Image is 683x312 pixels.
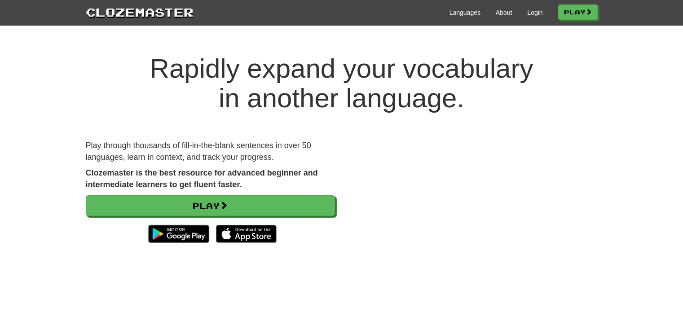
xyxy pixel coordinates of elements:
[527,8,542,17] a: Login
[86,140,335,163] p: Play through thousands of fill-in-the-blank sentences in over 50 languages, learn in context, and...
[216,225,277,243] img: Download_on_the_App_Store_Badge_US-UK_135x40-25178aeef6eb6b83b96f5f2d004eda3bffbb37122de64afbaef7...
[86,168,318,189] strong: Clozemaster is the best resource for advanced beginner and intermediate learners to get fluent fa...
[558,4,598,20] a: Play
[449,8,480,17] a: Languages
[86,4,194,20] a: Clozemaster
[496,8,512,17] a: About
[86,195,335,216] a: Play
[144,220,213,247] img: Get it on Google Play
